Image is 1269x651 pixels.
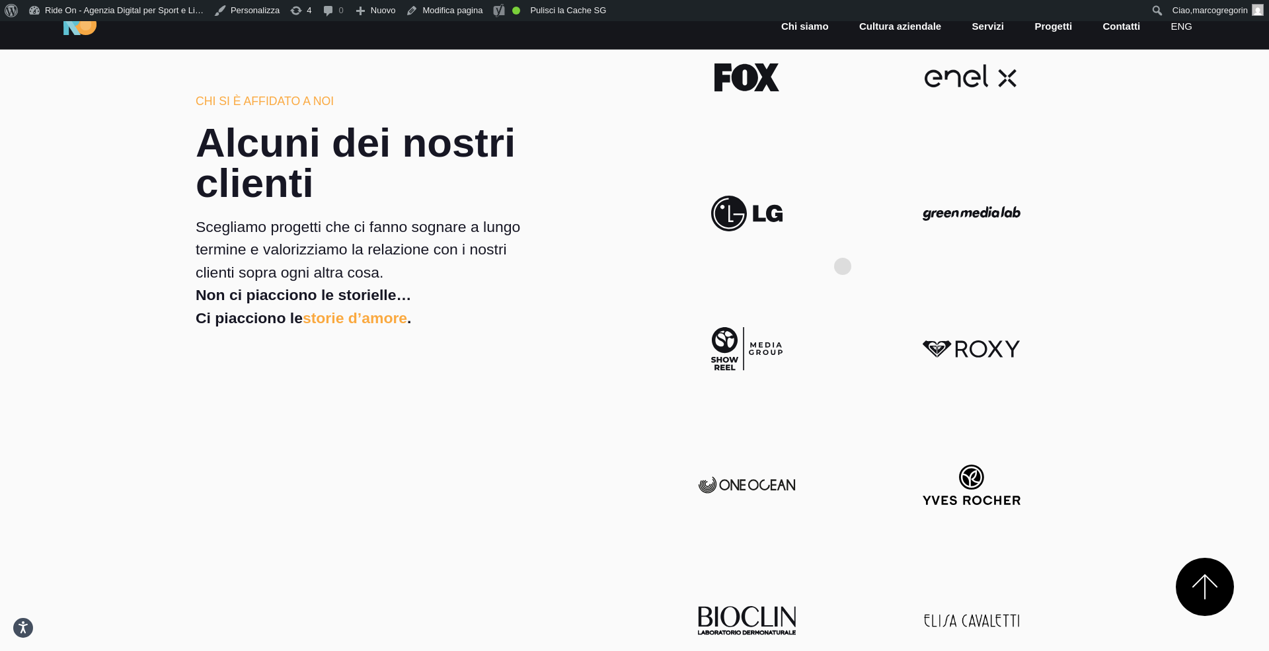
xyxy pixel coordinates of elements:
[912,613,1031,629] img: Client
[687,606,806,635] img: Client
[303,309,407,326] span: storie d’amore
[912,61,1031,94] img: Client
[701,327,793,371] img: Client
[1101,19,1141,34] a: Contatti
[780,19,830,34] a: Chi siamo
[196,93,549,110] h6: Chi si è affidato a noi
[196,286,412,303] strong: Non ci piacciono le storielle…
[196,122,549,204] h2: Alcuni dei nostri clienti
[687,471,806,498] img: Client
[912,464,1031,506] img: Client
[701,196,793,231] img: Client
[512,7,520,15] div: Buona
[704,63,790,92] img: Client
[858,19,942,34] a: Cultura aziendale
[971,19,1005,34] a: Servizi
[912,206,1031,221] img: Client
[1169,19,1194,34] a: eng
[912,340,1031,358] img: Client
[1033,19,1073,34] a: Progetti
[1192,5,1248,15] span: marcogregorin
[196,309,412,326] strong: Ci piacciono le .
[196,215,549,283] p: Scegliamo progetti che ci fanno sognare a lungo termine e valorizziamo la relazione con i nostri ...
[63,14,96,35] img: Ride On Agency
